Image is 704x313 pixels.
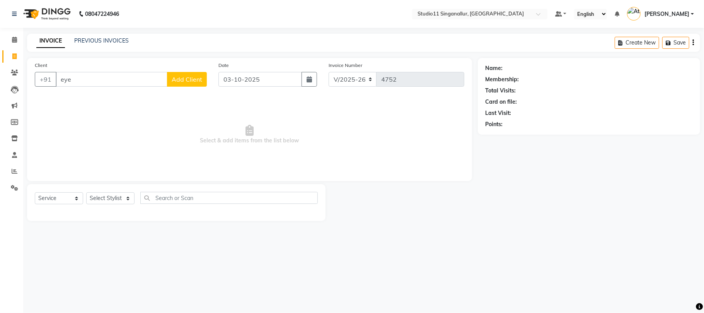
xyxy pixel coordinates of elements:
[486,87,516,95] div: Total Visits:
[486,109,511,117] div: Last Visit:
[644,10,689,18] span: [PERSON_NAME]
[35,96,464,173] span: Select & add items from the list below
[218,62,229,69] label: Date
[627,7,641,21] img: Athira
[85,3,119,25] b: 08047224946
[35,62,47,69] label: Client
[615,37,659,49] button: Create New
[172,75,202,83] span: Add Client
[35,72,56,87] button: +91
[486,64,503,72] div: Name:
[56,72,167,87] input: Search by Name/Mobile/Email/Code
[486,120,503,128] div: Points:
[140,192,318,204] input: Search or Scan
[662,37,689,49] button: Save
[20,3,73,25] img: logo
[486,75,519,84] div: Membership:
[329,62,362,69] label: Invoice Number
[36,34,65,48] a: INVOICE
[486,98,517,106] div: Card on file:
[74,37,129,44] a: PREVIOUS INVOICES
[167,72,207,87] button: Add Client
